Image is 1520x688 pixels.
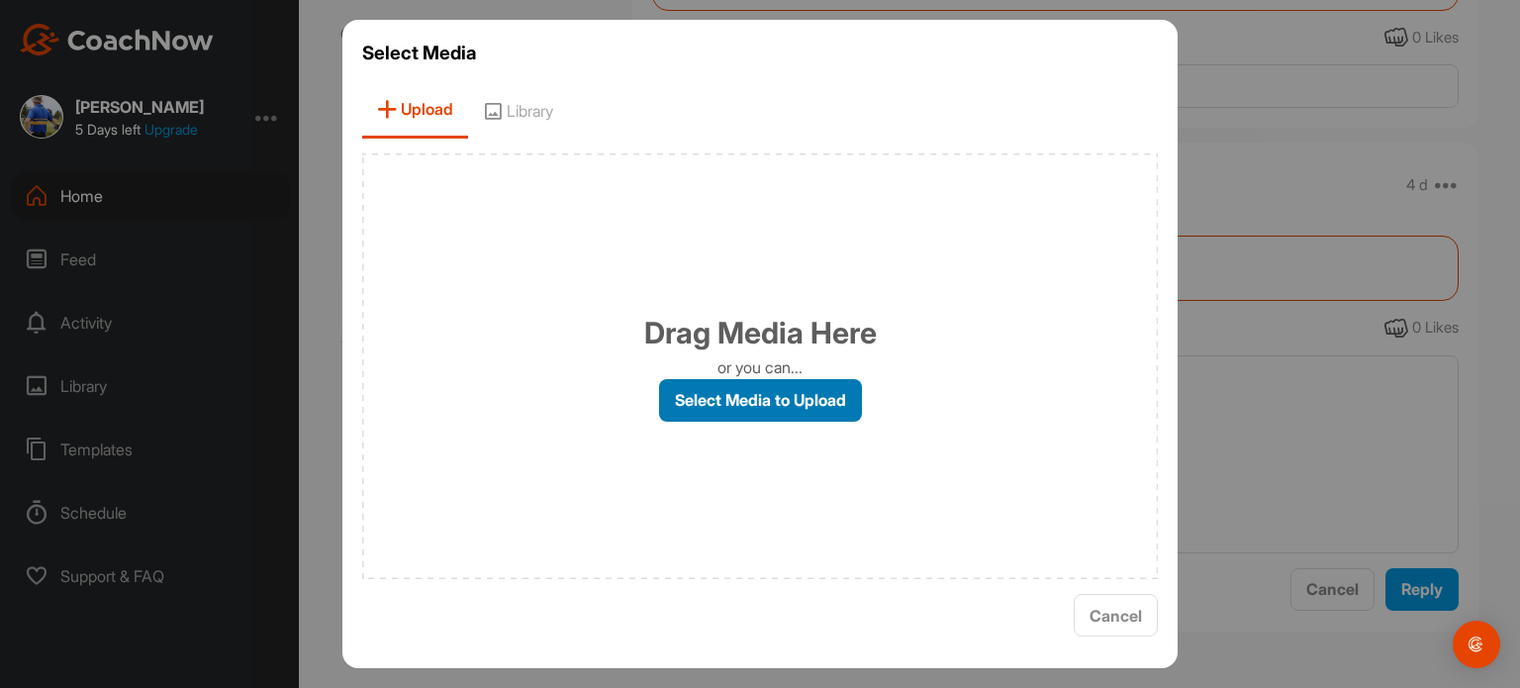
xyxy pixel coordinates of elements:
[362,40,1158,67] h3: Select Media
[1453,621,1500,668] div: Open Intercom Messenger
[644,311,877,355] h1: Drag Media Here
[659,379,862,422] label: Select Media to Upload
[1090,606,1142,626] span: Cancel
[717,355,803,379] p: or you can...
[362,82,468,139] span: Upload
[1074,594,1158,637] button: Cancel
[468,82,568,139] span: Library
